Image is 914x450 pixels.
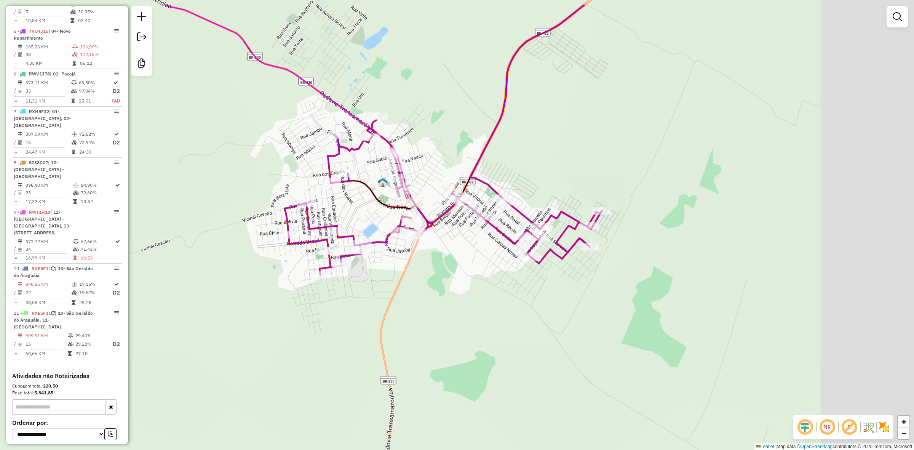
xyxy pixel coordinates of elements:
[134,29,149,46] a: Exportar sessão
[80,254,115,262] td: 16:26
[12,389,122,396] div: Peso total:
[476,213,495,220] div: Atividade não roteirizada - COME. BEB. VAREJISTA
[29,109,49,114] span: RXH5F32
[113,138,120,147] p: D2
[68,342,74,346] i: % de utilização da cubagem
[18,342,22,346] i: Total de Atividades
[14,160,64,179] span: | 12- [GEOGRAPHIC_DATA] - [GEOGRAPHIC_DATA]
[14,198,18,205] td: =
[51,311,55,315] i: Veículo já utilizado nesta sessão
[14,160,64,179] span: 8 -
[14,310,93,330] span: 11 -
[71,89,77,93] i: % de utilização da cubagem
[80,51,119,58] td: 112,15%
[840,418,858,436] span: Exibir rótulo
[25,59,72,67] td: 4,35 KM
[71,99,75,103] i: Tempo total em rota
[43,383,58,389] strong: 220,50
[68,333,74,338] i: % de utilização do peso
[73,247,79,251] i: % de utilização da cubagem
[72,300,75,305] i: Tempo total em rota
[25,238,73,245] td: 577,72 KM
[72,61,76,66] i: Tempo total em rota
[80,181,115,189] td: 84,90%
[114,160,119,165] em: Opções
[34,390,53,396] strong: 5.841,85
[14,340,18,349] td: /
[14,350,18,357] td: =
[898,428,909,439] a: Zoom out
[79,280,112,288] td: 19,15%
[115,183,120,187] i: Rota otimizada
[70,18,74,23] i: Tempo total em rota
[114,29,119,33] em: Opções
[25,299,71,306] td: 38,58 KM
[25,332,67,340] td: 909,91 KM
[14,17,18,24] td: =
[68,351,72,356] i: Tempo total em rota
[796,418,814,436] span: Ocultar deslocamento
[25,288,71,298] td: 22
[898,416,909,428] a: Zoom in
[14,288,18,298] td: /
[14,254,18,262] td: =
[18,290,22,295] i: Total de Atividades
[25,198,73,205] td: 17,32 KM
[50,71,76,77] span: | 01- Pacajá
[901,428,906,438] span: −
[79,288,112,298] td: 19,67%
[25,350,67,357] td: 60,66 KM
[25,245,73,253] td: 34
[72,45,78,49] i: % de utilização do peso
[754,444,914,450] div: Map data © contributors,© 2025 TomTom, Microsoft
[25,189,73,197] td: 23
[18,89,22,93] i: Total de Atividades
[80,59,119,67] td: 05:12
[73,256,77,260] i: Tempo total em rota
[25,43,72,51] td: 165,26 KM
[78,86,111,96] td: 97,04%
[25,97,71,105] td: 11,31 KM
[106,340,120,349] p: D2
[73,183,79,187] i: % de utilização do peso
[14,245,18,253] td: /
[78,79,111,86] td: 63,50%
[73,199,77,204] i: Tempo total em rota
[79,299,112,306] td: 25:28
[18,282,22,287] i: Distância Total
[18,239,22,244] i: Distância Total
[114,311,119,315] em: Opções
[72,290,77,295] i: % de utilização da cubagem
[14,71,76,77] span: 6 -
[79,148,112,156] td: 24:30
[12,372,122,380] h4: Atividades não Roteirizadas
[25,86,71,96] td: 33
[25,79,71,86] td: 373,11 KM
[890,9,905,24] a: Exibir filtros
[32,266,51,271] span: RXE5F11
[18,80,22,85] i: Distância Total
[14,299,18,306] td: =
[18,132,22,136] i: Distância Total
[25,254,73,262] td: 16,99 KM
[18,52,22,57] i: Total de Atividades
[80,238,115,245] td: 67,66%
[72,132,77,136] i: % de utilização do peso
[862,421,874,433] img: Fluxo de ruas
[114,210,119,214] em: Opções
[25,8,70,16] td: 5
[378,177,388,187] img: APOIO FAD - NOVO REPARTIMENTO
[18,247,22,251] i: Total de Atividades
[14,51,18,58] td: /
[901,417,906,426] span: +
[350,247,369,254] div: Atividade não roteirizada - OLIVEIRA ROCHA
[25,51,72,58] td: 38
[73,191,79,195] i: % de utilização da cubagem
[25,148,71,156] td: 24,47 KM
[353,162,372,170] div: Atividade não roteirizada - LETICIA DA CRUZ CIRIACO COMERCIO DE ALIM
[14,209,71,235] span: 9 -
[25,340,67,349] td: 15
[111,97,120,105] td: FAD
[72,140,77,145] i: % de utilização da cubagem
[113,80,118,85] i: Rota otimizada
